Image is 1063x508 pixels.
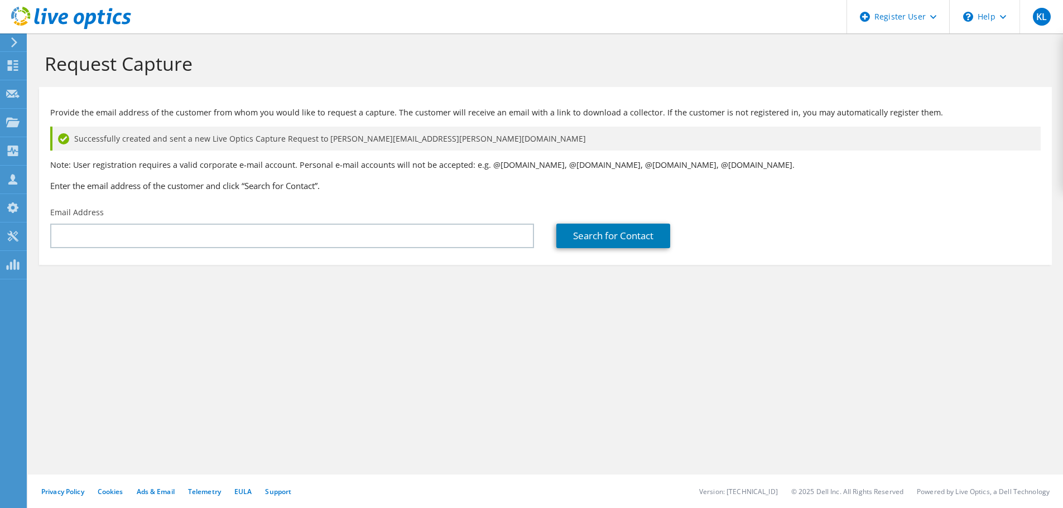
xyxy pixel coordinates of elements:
a: Telemetry [188,487,221,496]
h1: Request Capture [45,52,1041,75]
span: KL [1033,8,1051,26]
svg: \n [963,12,973,22]
a: Cookies [98,487,123,496]
p: Provide the email address of the customer from whom you would like to request a capture. The cust... [50,107,1041,119]
h3: Enter the email address of the customer and click “Search for Contact”. [50,180,1041,192]
a: Search for Contact [556,224,670,248]
li: © 2025 Dell Inc. All Rights Reserved [791,487,903,496]
li: Powered by Live Optics, a Dell Technology [917,487,1050,496]
a: Privacy Policy [41,487,84,496]
p: Note: User registration requires a valid corporate e-mail account. Personal e-mail accounts will ... [50,159,1041,171]
a: EULA [234,487,252,496]
li: Version: [TECHNICAL_ID] [699,487,778,496]
span: Successfully created and sent a new Live Optics Capture Request to [PERSON_NAME][EMAIL_ADDRESS][P... [74,133,586,145]
a: Support [265,487,291,496]
a: Ads & Email [137,487,175,496]
label: Email Address [50,207,104,218]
